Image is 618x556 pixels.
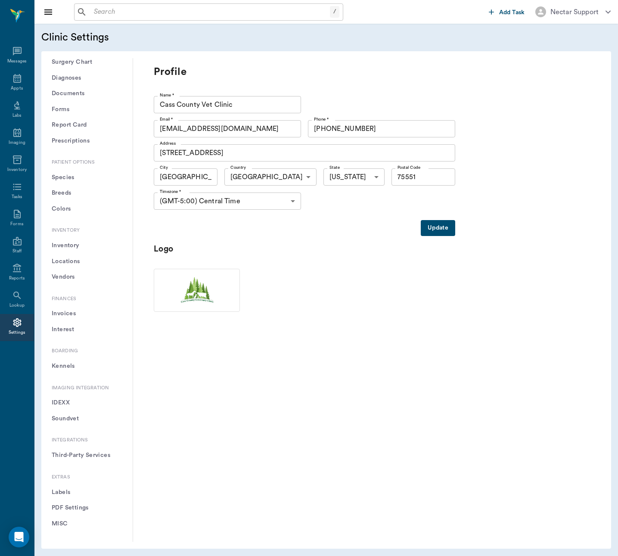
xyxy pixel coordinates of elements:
button: Breeds [48,185,126,201]
label: City [160,165,168,171]
p: Extras [48,474,126,481]
h5: Clinic Settings [41,31,267,44]
label: Address [160,140,176,146]
label: State [329,165,340,171]
div: Imaging [9,140,25,146]
button: Labels [48,485,126,500]
button: Locations [48,254,126,270]
p: Boarding [48,348,126,355]
div: / [330,6,339,18]
button: Third-Party Services [48,447,126,463]
button: Close drawer [40,3,57,21]
p: Patient Options [48,159,126,166]
label: Country [230,165,246,171]
button: Add Task [485,4,528,20]
div: Messages [7,58,27,65]
button: Inventory [48,238,126,254]
button: IDEXX [48,395,126,411]
button: Kennels [48,358,126,374]
p: Integrations [48,437,126,444]
div: Open Intercom Messenger [9,527,29,547]
label: Phone * [314,116,329,122]
button: Colors [48,201,126,217]
p: Finances [48,295,126,303]
label: Name * [160,92,174,98]
div: Reports [9,275,25,282]
label: Postal Code [398,165,420,171]
div: Labs [12,112,22,119]
button: Report Card [48,117,126,133]
button: MISC [48,516,126,532]
button: Forms [48,102,126,118]
button: Species [48,170,126,186]
div: Forms [10,221,23,227]
div: Lookup [9,302,25,309]
p: Profile [154,65,498,79]
button: PDF Settings [48,500,126,516]
div: [GEOGRAPHIC_DATA] [224,168,317,186]
p: Logo [154,243,240,255]
div: Nectar Support [550,7,599,17]
button: Interest [48,322,126,338]
button: Soundvet [48,411,126,427]
label: Email * [160,116,173,122]
button: Surgery Chart [48,54,126,70]
label: Timezone * [160,189,181,195]
button: Diagnoses [48,70,126,86]
div: Inventory [7,167,27,173]
button: Documents [48,86,126,102]
button: Invoices [48,306,126,322]
div: Settings [9,329,26,336]
input: 12345-6789 [391,168,455,186]
button: Prescriptions [48,133,126,149]
div: Appts [11,85,23,92]
div: Staff [12,248,22,255]
p: Inventory [48,227,126,234]
input: Search [90,6,330,18]
div: (GMT-5:00) Central Time [154,193,301,210]
button: Nectar Support [528,4,618,20]
div: [US_STATE] [323,168,385,186]
button: Update [421,220,455,236]
div: Tasks [12,194,22,200]
button: Vendors [48,269,126,285]
p: Imaging Integration [48,385,126,392]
